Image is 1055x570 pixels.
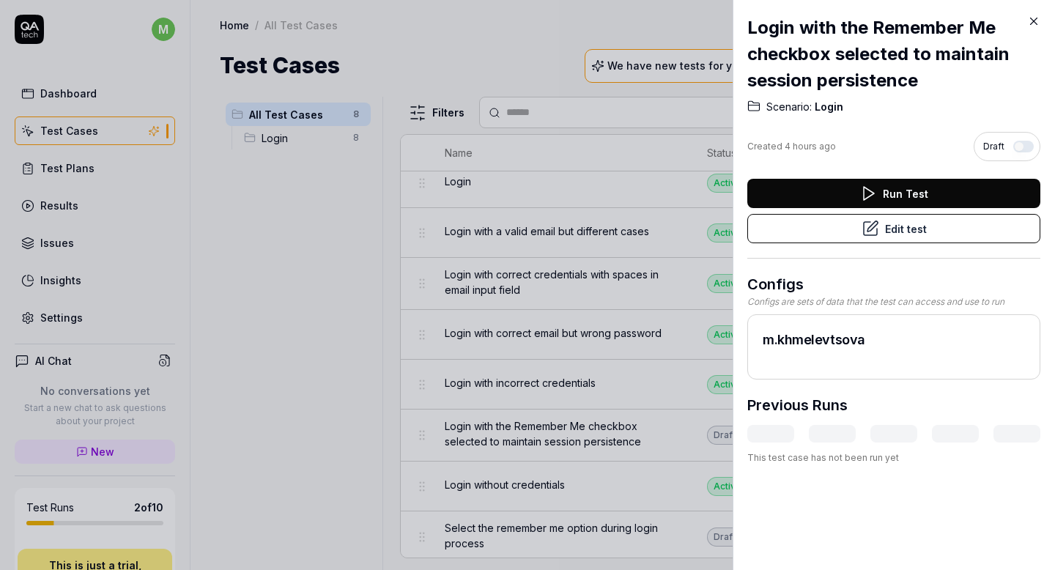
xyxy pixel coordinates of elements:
span: Login [812,100,843,114]
h2: m.khmelevtsova [763,330,1025,349]
div: This test case has not been run yet [747,451,1040,464]
h3: Previous Runs [747,394,848,416]
span: Draft [983,140,1004,153]
div: Created [747,140,836,153]
div: Configs are sets of data that the test can access and use to run [747,295,1040,308]
h2: Login with the Remember Me checkbox selected to maintain session persistence [747,15,1040,94]
span: Scenario: [766,100,812,114]
time: 4 hours ago [785,141,836,152]
button: Run Test [747,179,1040,208]
h3: Configs [747,273,1040,295]
button: Edit test [747,214,1040,243]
